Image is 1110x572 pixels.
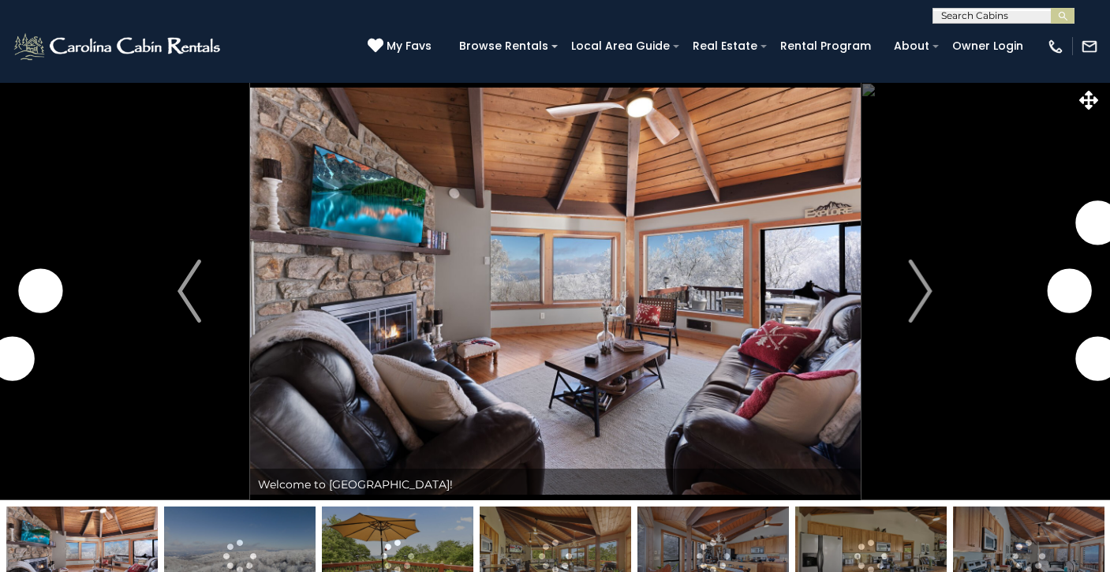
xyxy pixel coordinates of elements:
img: mail-regular-white.png [1081,38,1098,55]
img: phone-regular-white.png [1047,38,1064,55]
img: White-1-2.png [12,31,225,62]
span: My Favs [387,38,432,54]
a: My Favs [368,38,435,55]
a: Rental Program [772,34,879,58]
a: Real Estate [685,34,765,58]
a: About [886,34,937,58]
div: Welcome to [GEOGRAPHIC_DATA]! [250,469,861,500]
button: Previous [129,82,250,500]
a: Owner Login [944,34,1031,58]
a: Browse Rentals [451,34,556,58]
button: Next [860,82,981,500]
img: arrow [909,260,932,323]
img: arrow [178,260,201,323]
a: Local Area Guide [563,34,678,58]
